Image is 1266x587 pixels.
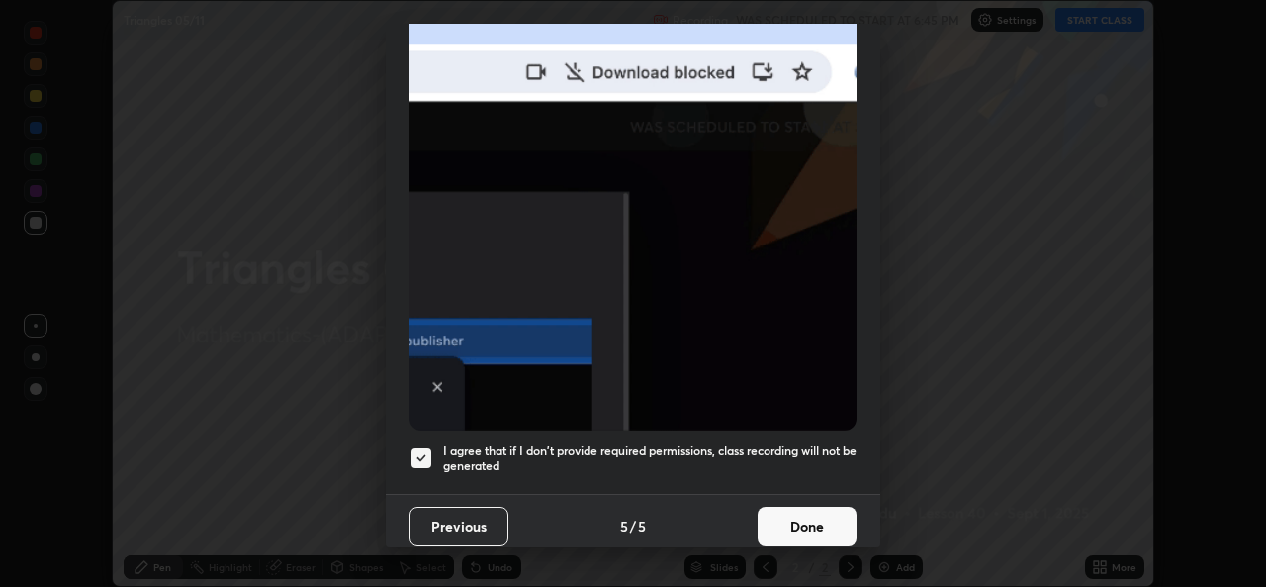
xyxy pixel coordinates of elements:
button: Previous [409,507,508,546]
h4: / [630,516,636,537]
h4: 5 [638,516,646,537]
button: Done [758,507,857,546]
h5: I agree that if I don't provide required permissions, class recording will not be generated [443,443,857,474]
h4: 5 [620,516,628,537]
